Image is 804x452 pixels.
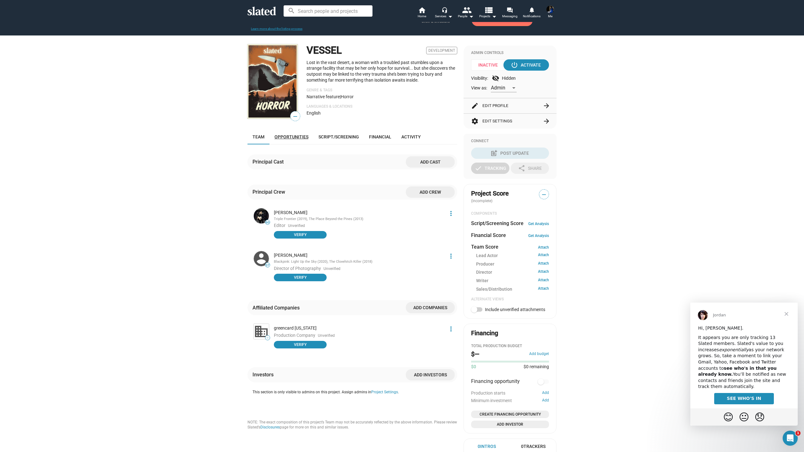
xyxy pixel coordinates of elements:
[484,5,493,14] mat-icon: view_list
[499,6,521,20] a: Messaging
[521,6,543,20] a: Notifications
[265,263,270,267] span: 37
[274,274,327,281] button: Verify
[455,6,477,20] button: People
[278,274,323,281] span: Verify
[253,371,276,378] div: Investors
[447,210,455,217] mat-icon: more_vert
[471,364,476,370] span: $0
[253,189,288,195] div: Principal Crew
[411,369,450,380] span: Add investors
[254,324,269,339] img: greencard new york
[318,134,359,139] span: Script/Screening
[474,411,546,417] span: Create Financing Opportunity
[471,59,509,71] span: Inactive
[471,51,549,56] div: Admin Controls
[490,13,498,20] mat-icon: arrow_drop_down
[284,5,372,17] input: Search people and projects
[447,252,455,260] mat-icon: more_vert
[548,13,552,20] span: Me
[475,164,482,172] mat-icon: check
[254,208,269,223] img: Ron Patane
[274,333,315,338] span: Production Company
[369,134,391,139] span: Financial
[307,88,457,93] p: Genre & Tags
[313,129,364,144] a: Script/Screening
[274,325,443,331] div: greencard [US_STATE]
[307,44,342,57] h1: VESSEL
[254,251,269,266] img: Luke McCoubrey
[471,232,506,239] dt: Financial Score
[364,129,396,144] a: Financial
[507,7,513,13] mat-icon: forum
[247,129,269,144] a: Team
[307,104,457,109] p: Languages & Locations
[291,112,300,121] span: —
[340,94,341,99] span: |
[406,302,455,313] button: Add companies
[471,85,487,91] span: View as:
[491,85,505,91] span: Admin
[471,199,494,203] span: (incomplete)
[538,261,549,267] a: Attach
[538,278,549,284] a: Attach
[253,159,286,165] div: Principal Cast
[475,163,506,174] div: Tracking
[411,6,433,20] a: Home
[538,286,549,292] a: Attach
[471,378,520,385] span: Financing opportunity
[471,344,549,349] div: Total Production budget
[318,333,335,338] span: Unverified
[260,425,280,429] a: Disclosures
[462,5,471,14] mat-icon: people
[307,60,457,83] p: Lost in the vast desert, a woman with a troubled past stumbles upon a strange facility that may b...
[476,261,494,267] span: Producer
[546,6,554,13] img: Peter McCoubrey
[492,148,529,159] div: Post Update
[471,189,509,198] span: Project Score
[471,117,479,125] mat-icon: settings
[528,234,549,238] a: Get Analysis
[446,13,454,20] mat-icon: arrow_drop_down
[274,217,443,222] div: Triple Frontier (2019), The Place Beyond the Pines (2013)
[396,129,426,144] a: Activity
[543,4,558,21] button: Peter McCoubreyMe
[471,350,479,358] h2: $—
[274,223,285,228] span: Editor
[538,253,549,259] a: Attach
[418,13,426,20] span: Home
[411,302,450,313] span: Add companies
[542,398,549,403] button: Add
[274,266,321,271] span: Director of Photography
[471,148,549,159] button: Post Update
[542,390,549,395] button: Add
[471,74,549,82] div: Visibility: Hidden
[471,139,549,144] div: Connect
[471,390,505,395] span: Production starts
[471,411,549,418] button: Open add or edit financing opportunity dialog
[503,59,549,71] button: Activate
[471,329,498,337] div: Financing
[471,114,549,129] button: Edit Settings
[418,6,426,14] mat-icon: home
[485,307,545,312] span: Include unverified attachments
[796,431,801,436] span: 1
[490,149,498,157] mat-icon: post_add
[274,341,327,348] button: Verify
[529,352,549,357] button: Add budget
[251,27,302,30] a: Learn more about the listing process
[274,252,443,258] div: [PERSON_NAME]
[442,7,447,13] mat-icon: headset_mic
[477,6,499,20] button: Projects
[512,59,541,71] div: Activate
[467,13,475,20] mat-icon: arrow_drop_down
[690,303,798,426] iframe: Intercom live chat message
[474,421,546,428] span: Add Investor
